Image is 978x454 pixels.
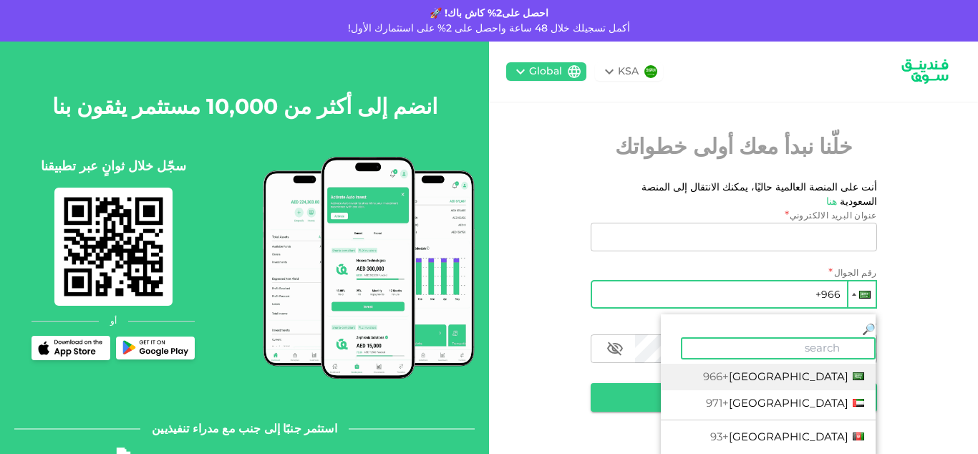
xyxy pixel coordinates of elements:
[348,21,630,34] span: أكمل تسجيلك خلال 48 ساعة واحصل على 2% على استثمارك الأول!
[591,383,877,412] button: التالي
[52,90,437,122] h2: انضم إلى أكثر من 10,000 مستثمر يثقون بنا
[618,64,639,79] div: KSA
[591,429,877,443] div: لديك حساب؟
[430,6,548,19] strong: احصل على2% كاش باك! 🚀
[32,157,195,176] div: سجّل خلال ثوانٍ عبر تطبيقنا
[591,280,877,309] input: 1 (702) 123-4567
[606,223,877,251] input: email
[152,419,337,439] span: استثمر جنبًا إلى جنب مع مدراء تنفيذيين
[529,64,562,79] div: Global
[848,281,876,307] div: Saudi Arabia: + 966
[889,53,961,90] img: logo
[263,157,475,379] img: mobile-app
[591,130,877,163] h2: خلّنا نبدأ معك أولى خطواتك
[826,195,837,208] a: هنا
[706,396,729,410] span: +971
[681,337,876,359] input: search
[110,314,117,327] span: أو
[790,210,877,221] span: عنوان البريد الالكتروني
[35,339,107,357] img: App Store
[862,322,876,336] span: Magnifying glass
[729,370,848,383] span: [GEOGRAPHIC_DATA]
[834,266,877,280] span: رقم الجوال
[641,180,877,208] span: أنت على المنصة العالمية حاليًا، يمكنك الانتقال إلى المنصة السعودية
[644,65,657,78] img: flag-sa.b9a346574cdc8950dd34b50780441f57.svg
[710,430,729,443] span: +93
[635,334,877,363] input: password
[120,340,191,357] img: Play Store
[729,396,848,410] span: [GEOGRAPHIC_DATA]
[729,430,848,443] span: [GEOGRAPHIC_DATA]
[54,188,173,306] img: mobile-app
[703,370,729,383] span: +966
